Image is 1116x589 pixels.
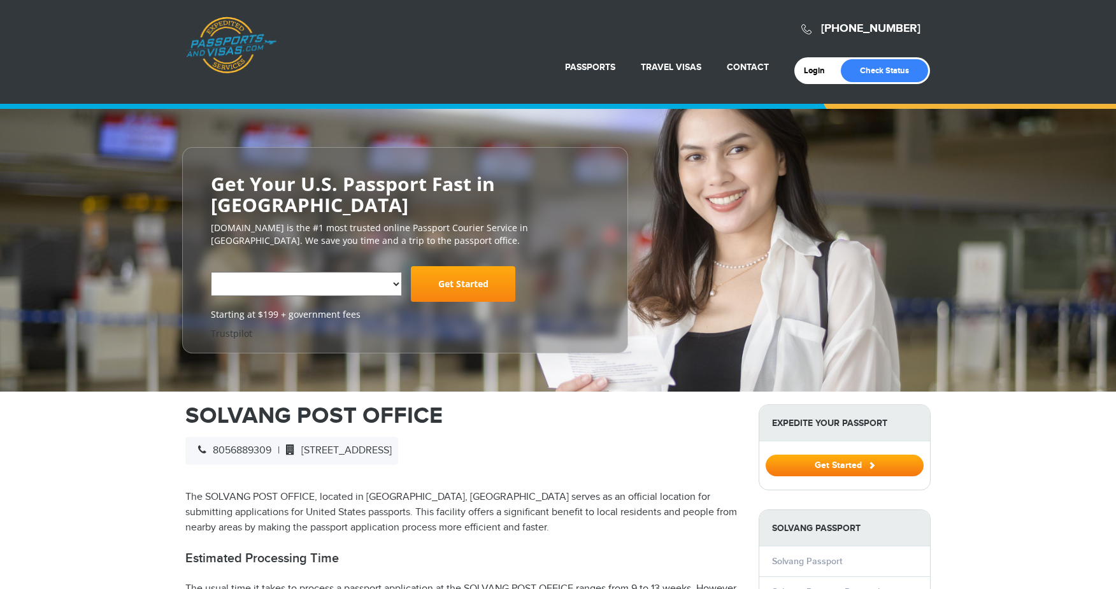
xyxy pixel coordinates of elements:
[185,490,740,536] p: The SOLVANG POST OFFICE, located in [GEOGRAPHIC_DATA], [GEOGRAPHIC_DATA] serves as an official lo...
[280,444,392,457] span: [STREET_ADDRESS]
[759,405,930,441] strong: Expedite Your Passport
[565,62,615,73] a: Passports
[411,266,515,302] a: Get Started
[727,62,769,73] a: Contact
[759,510,930,546] strong: Solvang Passport
[211,308,599,321] span: Starting at $199 + government fees
[772,556,842,567] a: Solvang Passport
[641,62,701,73] a: Travel Visas
[185,551,740,566] h2: Estimated Processing Time
[804,66,834,76] a: Login
[821,22,920,36] a: [PHONE_NUMBER]
[211,327,252,339] a: Trustpilot
[211,173,599,215] h2: Get Your U.S. Passport Fast in [GEOGRAPHIC_DATA]
[192,444,271,457] span: 8056889309
[186,17,276,74] a: Passports & [DOMAIN_NAME]
[185,404,740,427] h1: SOLVANG POST OFFICE
[766,455,924,476] button: Get Started
[841,59,928,82] a: Check Status
[211,222,599,247] p: [DOMAIN_NAME] is the #1 most trusted online Passport Courier Service in [GEOGRAPHIC_DATA]. We sav...
[185,437,398,465] div: |
[766,460,924,470] a: Get Started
